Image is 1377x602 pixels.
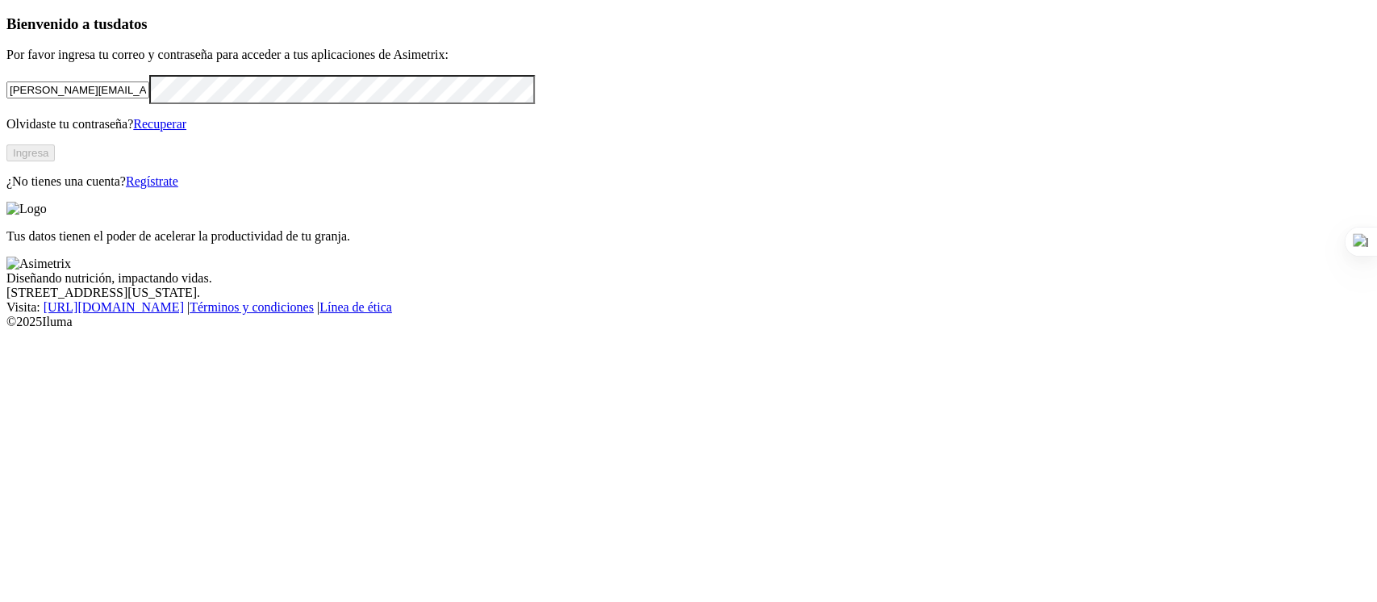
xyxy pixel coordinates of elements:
[6,117,1371,132] p: Olvidaste tu contraseña?
[126,174,178,188] a: Regístrate
[6,271,1371,286] div: Diseñando nutrición, impactando vidas.
[6,315,1371,329] div: © 2025 Iluma
[6,15,1371,33] h3: Bienvenido a tus
[133,117,186,131] a: Recuperar
[319,300,392,314] a: Línea de ética
[6,257,71,271] img: Asimetrix
[44,300,184,314] a: [URL][DOMAIN_NAME]
[6,144,55,161] button: Ingresa
[6,229,1371,244] p: Tus datos tienen el poder de acelerar la productividad de tu granja.
[190,300,314,314] a: Términos y condiciones
[6,174,1371,189] p: ¿No tienes una cuenta?
[6,82,149,98] input: Tu correo
[6,300,1371,315] div: Visita : | |
[113,15,148,32] span: datos
[6,48,1371,62] p: Por favor ingresa tu correo y contraseña para acceder a tus aplicaciones de Asimetrix:
[6,286,1371,300] div: [STREET_ADDRESS][US_STATE].
[6,202,47,216] img: Logo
